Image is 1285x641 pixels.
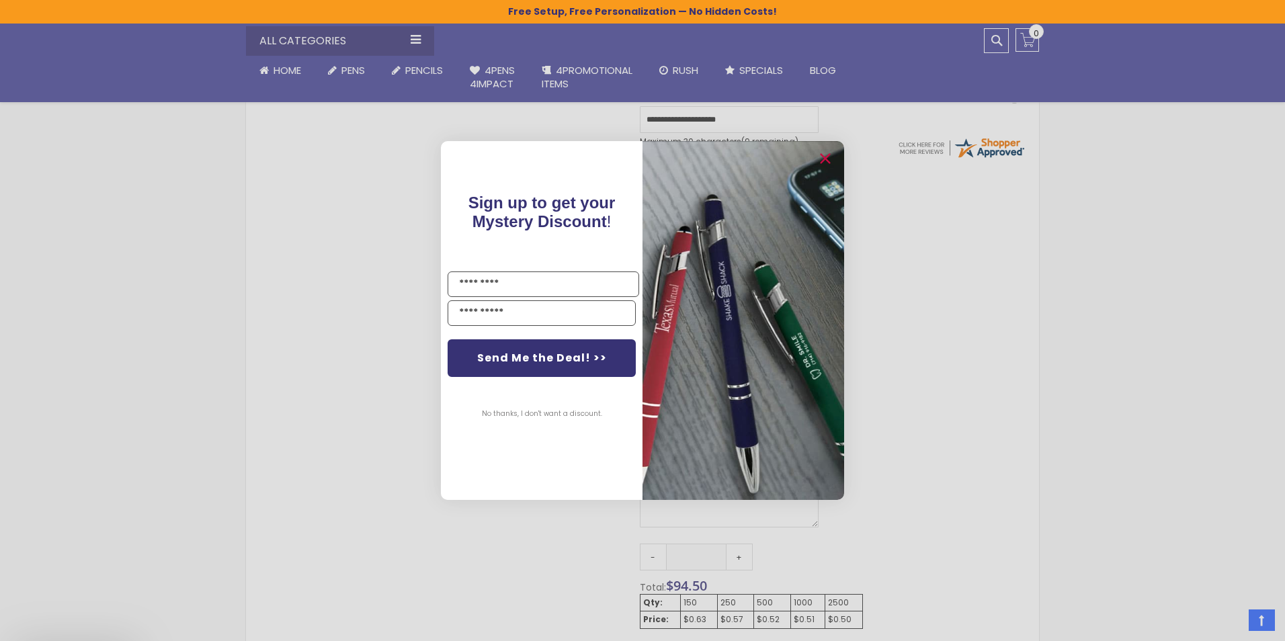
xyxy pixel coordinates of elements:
span: Sign up to get your Mystery Discount [468,194,616,230]
button: Close dialog [815,148,836,169]
span: ! [468,194,616,230]
button: Send Me the Deal! >> [448,339,636,377]
img: pop-up-image [642,141,844,499]
button: No thanks, I don't want a discount. [475,397,609,431]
